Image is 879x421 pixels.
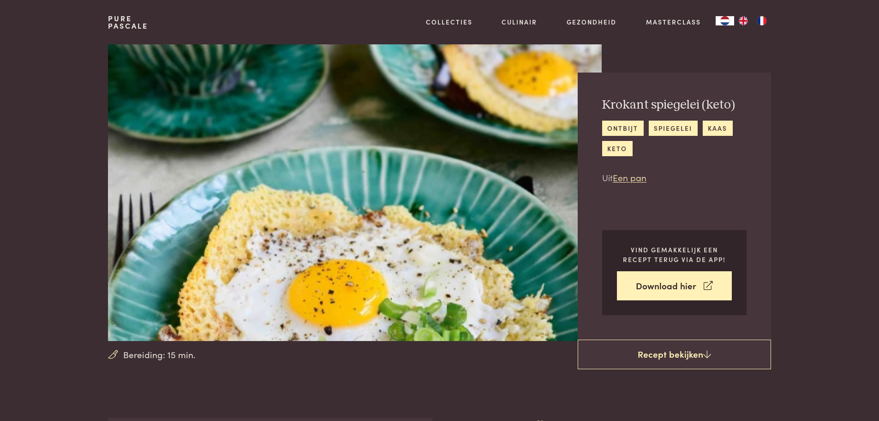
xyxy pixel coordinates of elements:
a: keto [602,141,633,156]
a: FR [753,16,771,25]
a: spiegelei [649,121,698,136]
a: NL [716,16,734,25]
a: Collecties [426,17,472,27]
a: kaas [703,121,733,136]
a: Download hier [617,271,732,300]
a: Gezondheid [567,17,616,27]
img: Krokant spiegelei (keto) [108,44,601,341]
aside: Language selected: Nederlands [716,16,771,25]
span: Bereiding: 15 min. [123,348,196,361]
a: Een pan [613,171,646,183]
a: Masterclass [646,17,701,27]
a: PurePascale [108,15,148,30]
a: Culinair [502,17,537,27]
a: Recept bekijken [578,340,771,369]
div: Language [716,16,734,25]
ul: Language list [734,16,771,25]
p: Uit [602,171,747,184]
h2: Krokant spiegelei (keto) [602,97,747,113]
a: EN [734,16,753,25]
p: Vind gemakkelijk een recept terug via de app! [617,245,732,264]
a: ontbijt [602,121,644,136]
